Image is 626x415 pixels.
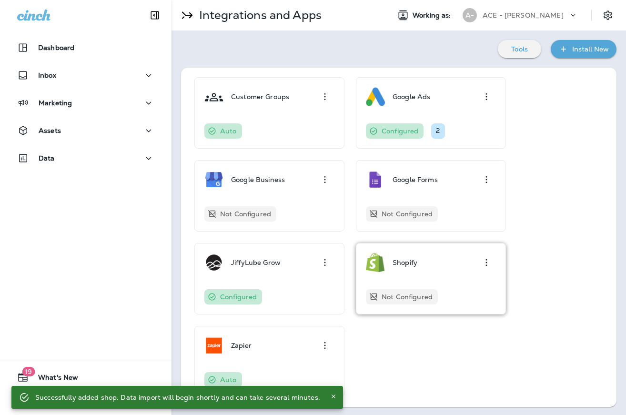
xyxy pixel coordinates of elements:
button: Data [10,149,162,168]
img: Customer Groups [204,87,223,106]
button: 19What's New [10,368,162,387]
p: Zapier [231,342,252,349]
div: You have not yet configured this integration. To use it, please click on it and fill out the requ... [366,206,438,222]
img: Zapier [204,336,223,355]
button: Close [328,391,339,402]
div: You have not yet configured this integration. To use it, please click on it and fill out the requ... [204,206,276,222]
p: Auto [220,376,237,384]
p: Inbox [38,71,56,79]
button: Marketing [10,93,162,112]
p: Dashboard [38,44,74,51]
p: Configured [220,293,257,301]
div: Install New [572,43,609,55]
p: Google Business [231,176,285,183]
div: You have not yet configured this integration. To use it, please click on it and fill out the requ... [366,289,438,304]
p: Not Configured [382,210,433,218]
button: Support [10,391,162,410]
div: This integration was automatically configured. It may be ready for use or may require additional ... [204,123,242,139]
p: JiffyLube Grow [231,259,281,266]
div: This integration was automatically configured. It may be ready for use or may require additional ... [204,372,242,387]
p: Auto [220,127,237,135]
div: You have configured this integration [366,123,424,139]
button: Settings [599,7,616,24]
div: You have 2 credentials currently added [431,123,444,139]
button: Assets [10,121,162,140]
p: Data [39,154,55,162]
div: You have configured this integration [204,289,262,304]
p: Assets [39,127,61,134]
p: Google Forms [393,176,438,183]
img: Google Ads [366,87,385,106]
img: Shopify [366,253,385,272]
button: Inbox [10,66,162,85]
button: Tools [498,40,541,58]
p: Marketing [39,99,72,107]
span: Working as: [413,11,453,20]
p: Google Ads [393,93,430,101]
p: ACE - [PERSON_NAME] [483,11,564,19]
span: 19 [22,367,35,376]
div: A- [463,8,477,22]
p: Configured [382,127,418,135]
span: What's New [29,374,78,385]
p: Tools [511,45,528,53]
p: Not Configured [220,210,271,218]
button: Install New [551,40,616,58]
button: Dashboard [10,38,162,57]
div: Successfully added shop. Data import will begin shortly and can take several minutes. [35,389,320,406]
p: Integrations and Apps [195,8,322,22]
p: Shopify [393,259,417,266]
button: Collapse Sidebar [141,6,168,25]
p: Customer Groups [231,93,289,101]
p: Not Configured [382,293,433,301]
img: JiffyLube Grow [204,253,223,272]
img: Google Business [204,170,223,189]
img: Google Forms [366,170,385,189]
